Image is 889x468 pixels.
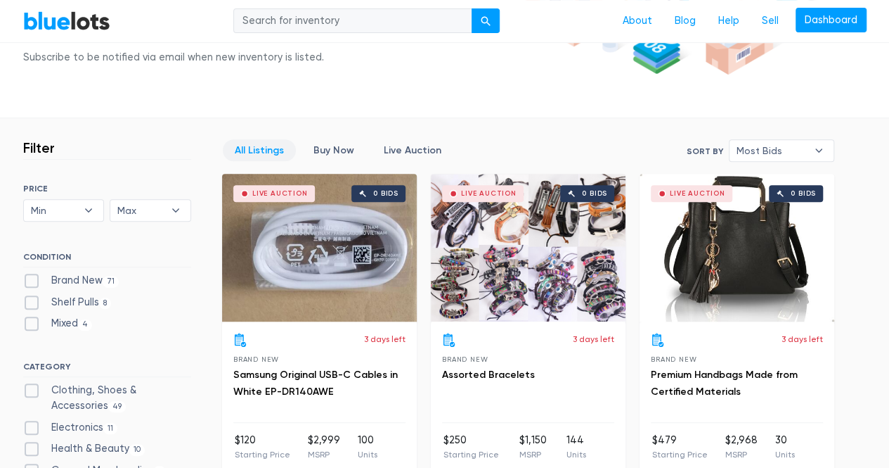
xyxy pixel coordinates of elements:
h6: CONDITION [23,252,191,267]
span: Max [117,200,164,221]
p: 3 days left [573,333,614,346]
p: 3 days left [364,333,405,346]
span: 11 [103,423,118,434]
div: Subscribe to be notified via email when new inventory is listed. [23,50,328,65]
a: Live Auction [372,139,453,161]
span: 49 [108,401,126,412]
a: Blog [663,8,707,34]
div: 0 bids [791,190,816,197]
li: $2,999 [308,433,340,461]
p: MSRP [519,448,546,461]
div: Live Auction [252,190,308,197]
b: ▾ [804,140,833,161]
label: Sort By [687,145,723,158]
li: 100 [358,433,377,461]
a: Sell [751,8,790,34]
a: All Listings [223,139,296,161]
div: Live Auction [670,190,725,197]
li: $479 [652,433,708,461]
a: Live Auction 0 bids [640,174,834,322]
p: Starting Price [652,448,708,461]
h3: Filter [23,139,55,156]
a: Live Auction 0 bids [431,174,625,322]
span: Brand New [442,355,488,363]
a: Help [707,8,751,34]
span: Brand New [233,355,279,363]
p: MSRP [308,448,340,461]
li: 30 [775,433,795,461]
p: Starting Price [235,448,290,461]
li: $2,968 [725,433,758,461]
p: Starting Price [443,448,499,461]
li: 144 [566,433,586,461]
li: $250 [443,433,499,461]
label: Health & Beauty [23,441,145,457]
div: 0 bids [582,190,607,197]
label: Shelf Pulls [23,295,112,310]
label: Brand New [23,273,119,289]
p: MSRP [725,448,758,461]
b: ▾ [161,200,190,221]
span: Min [31,200,77,221]
p: Units [358,448,377,461]
a: Samsung Original USB-C Cables in White EP-DR140AWE [233,369,398,398]
a: BlueLots [23,11,110,31]
a: Premium Handbags Made from Certified Materials [651,369,798,398]
span: 71 [103,276,119,287]
p: Units [566,448,586,461]
span: 4 [78,320,93,331]
div: 0 bids [373,190,398,197]
p: Units [775,448,795,461]
li: $1,150 [519,433,546,461]
span: Most Bids [736,140,807,161]
label: Mixed [23,316,93,331]
a: Buy Now [301,139,366,161]
span: 10 [129,444,145,455]
b: ▾ [74,200,103,221]
a: Live Auction 0 bids [222,174,417,322]
a: Assorted Bracelets [442,369,535,381]
label: Electronics [23,420,118,436]
input: Search for inventory [233,8,472,34]
h6: PRICE [23,184,191,194]
li: $120 [235,433,290,461]
span: Brand New [651,355,696,363]
a: About [611,8,663,34]
h6: CATEGORY [23,362,191,377]
label: Clothing, Shoes & Accessories [23,383,191,413]
div: Live Auction [461,190,517,197]
a: Dashboard [796,8,867,33]
span: 8 [99,298,112,309]
p: 3 days left [781,333,823,346]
